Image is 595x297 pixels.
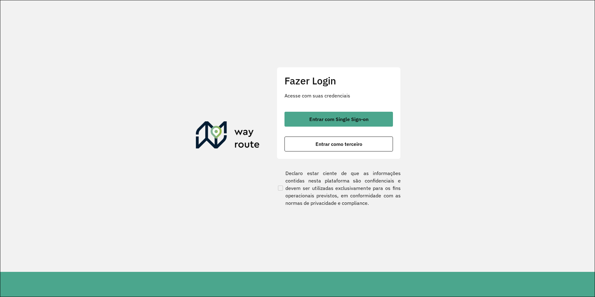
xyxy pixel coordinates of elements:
[277,169,401,207] label: Declaro estar ciente de que as informações contidas nesta plataforma são confidenciais e devem se...
[196,121,260,151] img: Roteirizador AmbevTech
[284,75,393,87] h2: Fazer Login
[284,137,393,151] button: button
[315,142,362,146] span: Entrar como terceiro
[284,92,393,99] p: Acesse com suas credenciais
[309,117,368,122] span: Entrar com Single Sign-on
[284,112,393,127] button: button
